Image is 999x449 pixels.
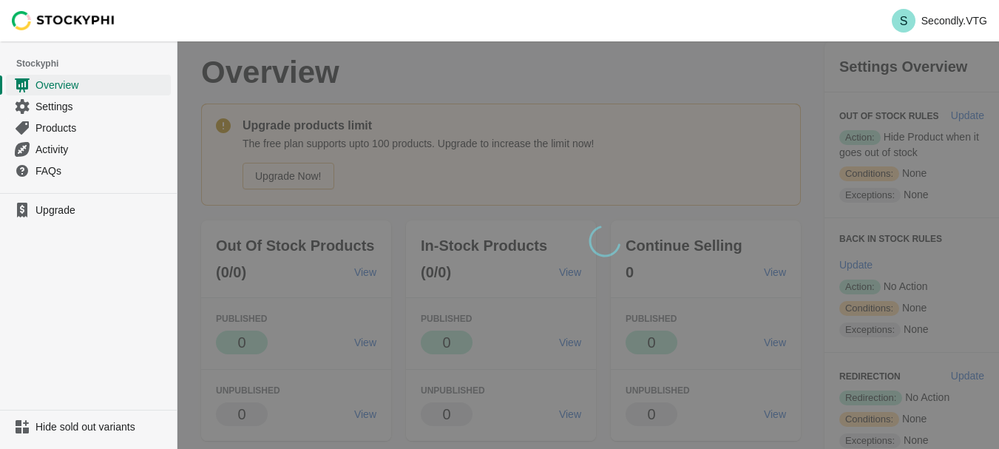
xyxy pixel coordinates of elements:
img: Stockyphi [12,11,115,30]
a: FAQs [6,160,171,181]
a: Hide sold out variants [6,416,171,437]
span: Avatar with initials S [892,9,915,33]
button: Avatar with initials SSecondly.VTG [886,6,993,36]
span: Stockyphi [16,56,177,71]
span: Overview [35,78,168,92]
span: FAQs [35,163,168,178]
a: Overview [6,74,171,95]
a: Upgrade [6,200,171,220]
text: S [899,15,907,27]
span: Hide sold out variants [35,419,168,434]
p: Secondly.VTG [921,15,987,27]
span: Settings [35,99,168,114]
span: Upgrade [35,203,168,217]
a: Activity [6,138,171,160]
span: Activity [35,142,168,157]
a: Settings [6,95,171,117]
a: Products [6,117,171,138]
span: Products [35,121,168,135]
